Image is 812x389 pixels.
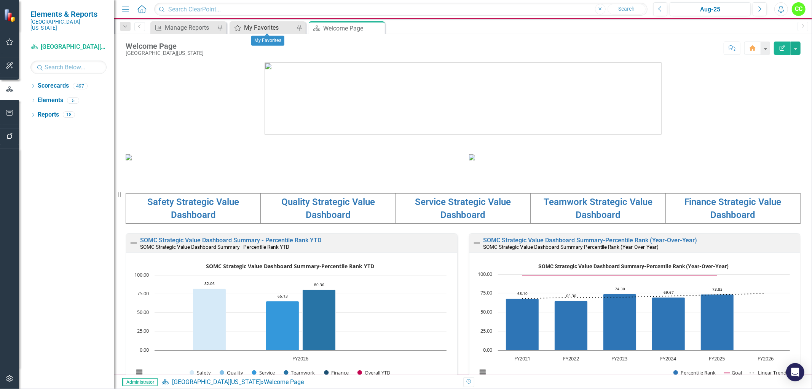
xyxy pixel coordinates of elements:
[472,239,482,248] img: Not Defined
[278,293,288,299] text: 65.13
[480,289,492,296] text: 75.00
[331,369,349,376] text: Finance
[750,370,787,376] button: Show Linear Trend
[30,43,107,51] a: [GEOGRAPHIC_DATA][US_STATE]
[303,290,336,350] g: Teamwork, bar series 4 of 6 with 1 bar.
[284,370,316,376] button: Show Teamwork
[264,378,304,386] div: Welcome Page
[266,301,299,350] path: FY2026, 65.13. Service.
[126,233,458,386] div: Double-Click to Edit
[122,378,158,386] span: Administrator
[4,9,17,22] img: ClearPoint Strategy
[357,370,391,376] button: Show Overall YTD
[724,370,742,376] button: Show Goal
[469,154,475,160] img: download%20somc%20strategic%20values%20v2.png
[758,355,774,362] text: FY2026
[227,369,243,376] text: Quality
[544,197,652,220] a: Teamwork Strategic Value Dashboard
[266,301,299,350] g: Service, bar series 3 of 6 with 1 bar.
[478,271,492,277] text: 100.00
[483,346,492,353] text: 0.00
[265,62,662,134] img: download%20somc%20logo%20v2.png
[618,6,635,12] span: Search
[259,369,275,376] text: Service
[38,110,59,119] a: Reports
[566,293,576,298] text: 65.30
[611,355,627,362] text: FY2023
[134,367,145,377] button: View chart menu, SOMC Strategic Value Dashboard Summary-Percentile Rank YTD
[220,370,244,376] button: Show Quality
[38,96,63,105] a: Elements
[140,346,149,353] text: 0.00
[538,263,729,269] text: SOMC Strategic Value Dashboard Summary-Percentile Rank (Year-Over-Year)
[786,363,804,381] div: Open Intercom Messenger
[204,281,215,286] text: 82.06
[30,61,107,74] input: Search Below...
[30,19,107,31] small: [GEOGRAPHIC_DATA][US_STATE]
[365,369,390,376] text: Overall YTD
[126,154,132,160] img: download%20somc%20mission%20vision.png
[792,2,806,16] button: CC
[480,327,492,334] text: 25.00
[554,301,587,350] path: FY2022, 65.3. Percentile Rank.
[38,82,69,90] a: Scorecards
[197,369,211,376] text: Safety
[652,297,685,350] path: FY2024, 69.67. Percentile Rank.
[684,197,782,220] a: Finance Strategic Value Dashboard
[415,197,511,220] a: Service Strategic Value Dashboard
[506,298,539,350] path: FY2021, 68.1. Percentile Rank.
[126,50,204,56] div: [GEOGRAPHIC_DATA][US_STATE]
[563,355,579,362] text: FY2022
[190,370,211,376] button: Show Safety
[244,23,294,32] div: My Favorites
[483,244,659,250] small: SOMC Strategic Value Dashboard Summary-Percentile Rank (Year-Over-Year)
[324,370,349,376] button: Show Finance
[137,309,149,315] text: 50.00
[473,260,794,384] svg: Interactive chart
[172,378,261,386] a: [GEOGRAPHIC_DATA][US_STATE]
[165,23,215,32] div: Manage Reports
[154,3,648,16] input: Search ClearPoint...
[193,288,226,350] path: FY2026, 82.06. Safety.
[291,369,315,376] text: Teamwork
[129,239,138,248] img: Not Defined
[152,23,215,32] a: Manage Reports
[281,197,375,220] a: Quality Strategic Value Dashboard
[293,355,309,362] text: FY2026
[506,274,766,351] g: Percentile Rank, series 1 of 3. Bar series with 6 bars.
[73,83,88,89] div: 497
[63,112,75,118] div: 18
[709,355,725,362] text: FY2025
[660,355,676,362] text: FY2024
[231,23,294,32] a: My Favorites
[520,274,718,277] g: Goal, series 2 of 3. Line with 6 data points.
[206,263,374,270] text: SOMC Strategic Value Dashboard Summary-Percentile Rank YTD
[732,369,742,376] text: Goal
[303,290,336,350] path: FY2026, 80.36. Teamwork.
[712,287,723,292] text: 73.83
[252,370,276,376] button: Show Service
[608,4,646,14] button: Search
[672,5,748,14] div: Aug-25
[30,10,107,19] span: Elements & Reports
[323,24,383,33] div: Welcome Page
[193,288,226,350] g: Safety, bar series 1 of 6 with 1 bar.
[251,36,284,46] div: My Favorites
[137,290,149,297] text: 75.00
[603,294,636,350] path: FY2023, 74.3. Percentile Rank.
[477,367,488,377] button: View chart menu, SOMC Strategic Value Dashboard Summary-Percentile Rank (Year-Over-Year)
[130,260,453,384] div: SOMC Strategic Value Dashboard Summary-Percentile Rank YTD. Highcharts interactive chart.
[130,260,450,384] svg: Interactive chart
[67,97,79,104] div: 5
[469,233,801,386] div: Double-Click to Edit
[480,308,492,315] text: 50.00
[473,260,797,384] div: SOMC Strategic Value Dashboard Summary-Percentile Rank (Year-Over-Year). Highcharts interactive c...
[681,369,716,376] text: Percentile Rank
[140,237,321,244] a: SOMC Strategic Value Dashboard Summary - Percentile Rank YTD
[126,42,204,50] div: Welcome Page
[514,355,530,362] text: FY2021
[147,197,239,220] a: Safety Strategic Value Dashboard
[670,2,751,16] button: Aug-25
[615,286,625,291] text: 74.30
